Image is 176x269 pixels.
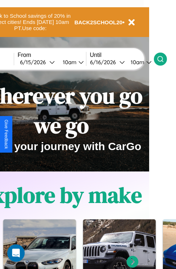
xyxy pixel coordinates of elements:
div: Give Feedback [4,120,9,149]
div: 10am [127,59,146,66]
div: Open Intercom Messenger [7,244,25,262]
div: 6 / 16 / 2026 [90,59,119,66]
div: 6 / 15 / 2026 [20,59,49,66]
div: 10am [59,59,78,66]
label: From [18,52,86,58]
button: 10am [57,58,86,66]
label: Until [90,52,154,58]
b: BACK2SCHOOL20 [74,19,123,25]
button: 10am [125,58,154,66]
button: 6/15/2026 [18,58,57,66]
